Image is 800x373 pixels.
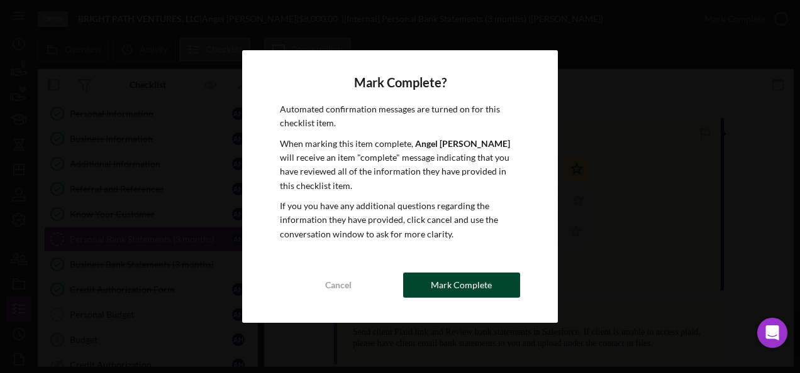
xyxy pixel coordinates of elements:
h4: Mark Complete? [280,75,520,90]
div: Mark Complete [431,273,492,298]
p: When marking this item complete, will receive an item "complete" message indicating that you have... [280,137,520,193]
button: Cancel [280,273,397,298]
button: Mark Complete [403,273,520,298]
p: Automated confirmation messages are turned on for this checklist item. [280,102,520,131]
p: If you you have any additional questions regarding the information they have provided, click canc... [280,199,520,241]
div: Open Intercom Messenger [757,318,787,348]
div: Cancel [325,273,352,298]
b: Angel [PERSON_NAME] [415,138,510,149]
